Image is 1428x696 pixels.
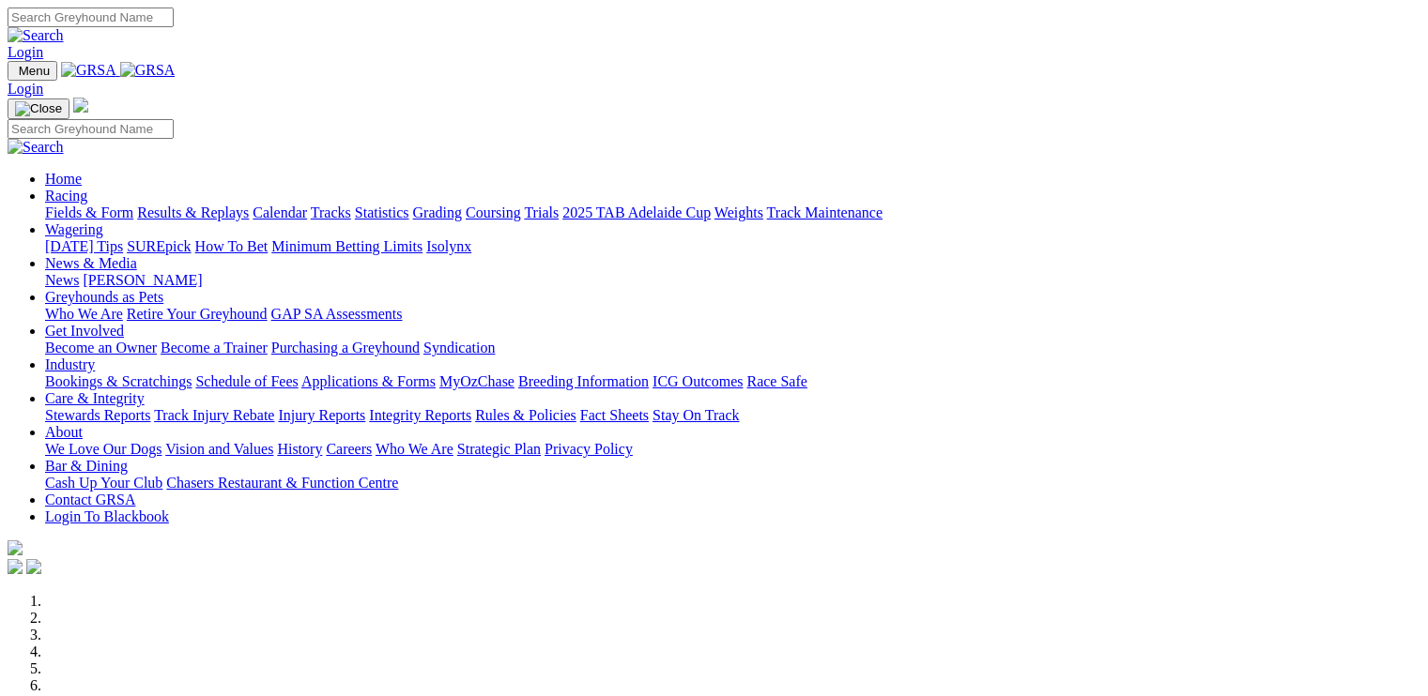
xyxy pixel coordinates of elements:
[45,340,157,356] a: Become an Owner
[8,61,57,81] button: Toggle navigation
[45,289,163,305] a: Greyhounds as Pets
[518,373,649,389] a: Breeding Information
[8,98,69,119] button: Toggle navigation
[278,407,365,423] a: Injury Reports
[767,204,883,220] a: Track Maintenance
[426,238,471,254] a: Isolynx
[166,475,398,491] a: Chasers Restaurant & Function Centre
[45,272,79,288] a: News
[45,492,135,507] a: Contact GRSA
[545,441,633,457] a: Privacy Policy
[301,373,436,389] a: Applications & Forms
[45,255,137,271] a: News & Media
[8,139,64,156] img: Search
[45,272,1420,289] div: News & Media
[45,508,169,524] a: Login To Blackbook
[137,204,249,220] a: Results & Replays
[653,407,739,423] a: Stay On Track
[8,8,174,27] input: Search
[45,373,1420,390] div: Industry
[165,441,273,457] a: Vision and Values
[271,306,403,322] a: GAP SA Assessments
[127,238,191,254] a: SUREpick
[653,373,743,389] a: ICG Outcomes
[195,238,269,254] a: How To Bet
[326,441,372,457] a: Careers
[277,441,322,457] a: History
[127,306,268,322] a: Retire Your Greyhound
[45,340,1420,356] div: Get Involved
[8,559,23,574] img: facebook.svg
[73,98,88,113] img: logo-grsa-white.png
[19,64,50,78] span: Menu
[8,540,23,555] img: logo-grsa-white.png
[439,373,514,389] a: MyOzChase
[161,340,268,356] a: Become a Trainer
[8,44,43,60] a: Login
[45,390,145,406] a: Care & Integrity
[746,373,806,389] a: Race Safe
[45,373,192,389] a: Bookings & Scratchings
[8,119,174,139] input: Search
[154,407,274,423] a: Track Injury Rebate
[8,81,43,97] a: Login
[45,171,82,187] a: Home
[311,204,351,220] a: Tracks
[45,475,162,491] a: Cash Up Your Club
[45,238,123,254] a: [DATE] Tips
[45,306,123,322] a: Who We Are
[45,407,1420,424] div: Care & Integrity
[457,441,541,457] a: Strategic Plan
[45,407,150,423] a: Stewards Reports
[45,188,87,204] a: Racing
[15,101,62,116] img: Close
[45,221,103,237] a: Wagering
[45,204,133,220] a: Fields & Form
[26,559,41,574] img: twitter.svg
[369,407,471,423] a: Integrity Reports
[413,204,462,220] a: Grading
[195,373,298,389] a: Schedule of Fees
[45,323,124,339] a: Get Involved
[714,204,763,220] a: Weights
[423,340,495,356] a: Syndication
[271,340,420,356] a: Purchasing a Greyhound
[466,204,521,220] a: Coursing
[45,458,128,474] a: Bar & Dining
[45,475,1420,492] div: Bar & Dining
[45,441,1420,458] div: About
[45,424,83,440] a: About
[376,441,453,457] a: Who We Are
[45,356,95,372] a: Industry
[580,407,649,423] a: Fact Sheets
[83,272,202,288] a: [PERSON_NAME]
[45,306,1420,323] div: Greyhounds as Pets
[562,204,711,220] a: 2025 TAB Adelaide Cup
[120,62,176,79] img: GRSA
[271,238,422,254] a: Minimum Betting Limits
[45,238,1420,255] div: Wagering
[475,407,576,423] a: Rules & Policies
[253,204,307,220] a: Calendar
[8,27,64,44] img: Search
[45,204,1420,221] div: Racing
[61,62,116,79] img: GRSA
[45,441,161,457] a: We Love Our Dogs
[355,204,409,220] a: Statistics
[524,204,559,220] a: Trials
